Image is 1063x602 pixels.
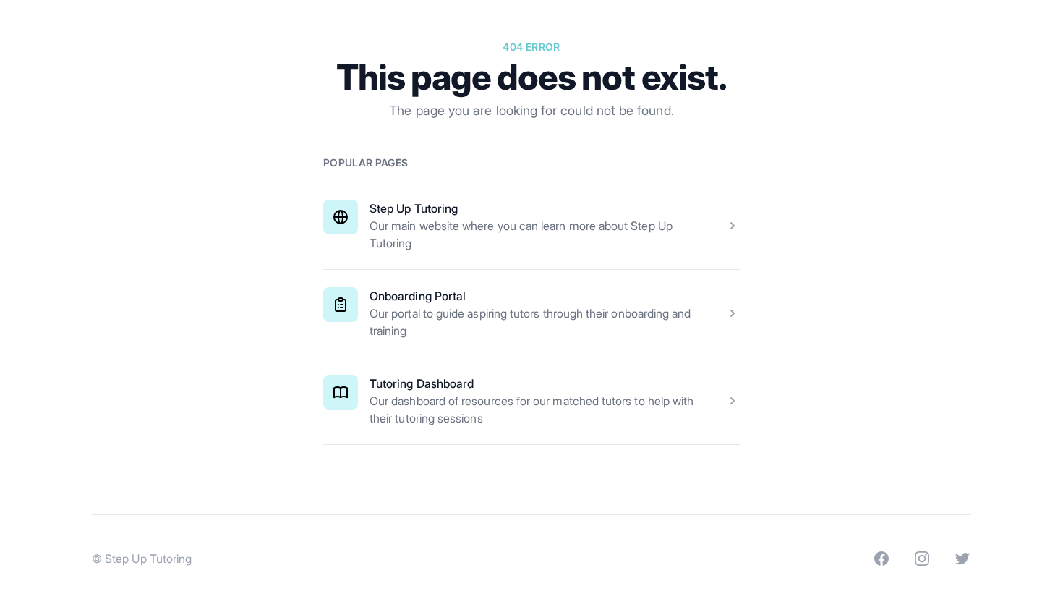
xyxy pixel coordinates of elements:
p: The page you are looking for could not be found. [323,101,740,121]
a: Onboarding Portal [370,289,466,303]
h2: Popular pages [323,156,740,170]
h1: This page does not exist. [323,60,740,95]
p: © Step Up Tutoring [92,550,192,567]
a: Step Up Tutoring [370,201,458,216]
a: Tutoring Dashboard [370,376,474,391]
p: 404 error [323,40,740,54]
